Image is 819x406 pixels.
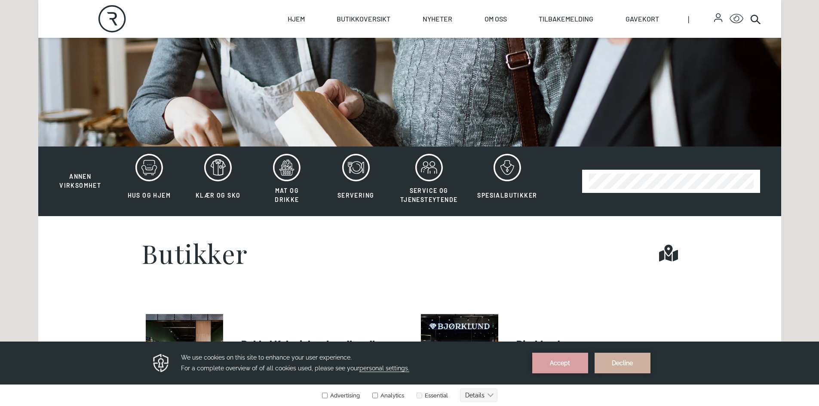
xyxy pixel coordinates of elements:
button: Decline [595,11,650,32]
button: Annen virksomhet [47,153,114,190]
button: Mat og drikke [253,153,320,209]
input: Analytics [372,51,378,57]
span: Annen virksomhet [59,173,101,189]
img: Privacy reminder [152,11,170,32]
label: Advertising [322,51,360,57]
span: Hus og hjem [128,192,171,199]
text: Details [465,50,485,57]
button: Service og tjenesteytende [391,153,467,209]
button: Details [460,47,497,61]
input: Advertising [322,51,328,57]
label: Analytics [371,51,404,57]
button: Accept [532,11,588,32]
span: Service og tjenesteytende [400,187,458,203]
button: Hus og hjem [116,153,183,209]
label: Essential [415,51,448,57]
h3: We use cookies on this site to enhance your user experience. For a complete overview of of all co... [181,11,521,32]
input: Essential [417,51,422,57]
button: Spesialbutikker [468,153,546,209]
span: Servering [337,192,374,199]
button: Klær og sko [184,153,252,209]
span: Spesialbutikker [477,192,537,199]
span: Mat og drikke [275,187,299,203]
span: personal settings. [359,23,409,31]
h1: Butikker [141,240,248,266]
span: Klær og sko [196,192,240,199]
button: Open Accessibility Menu [730,12,743,26]
button: Servering [322,153,390,209]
